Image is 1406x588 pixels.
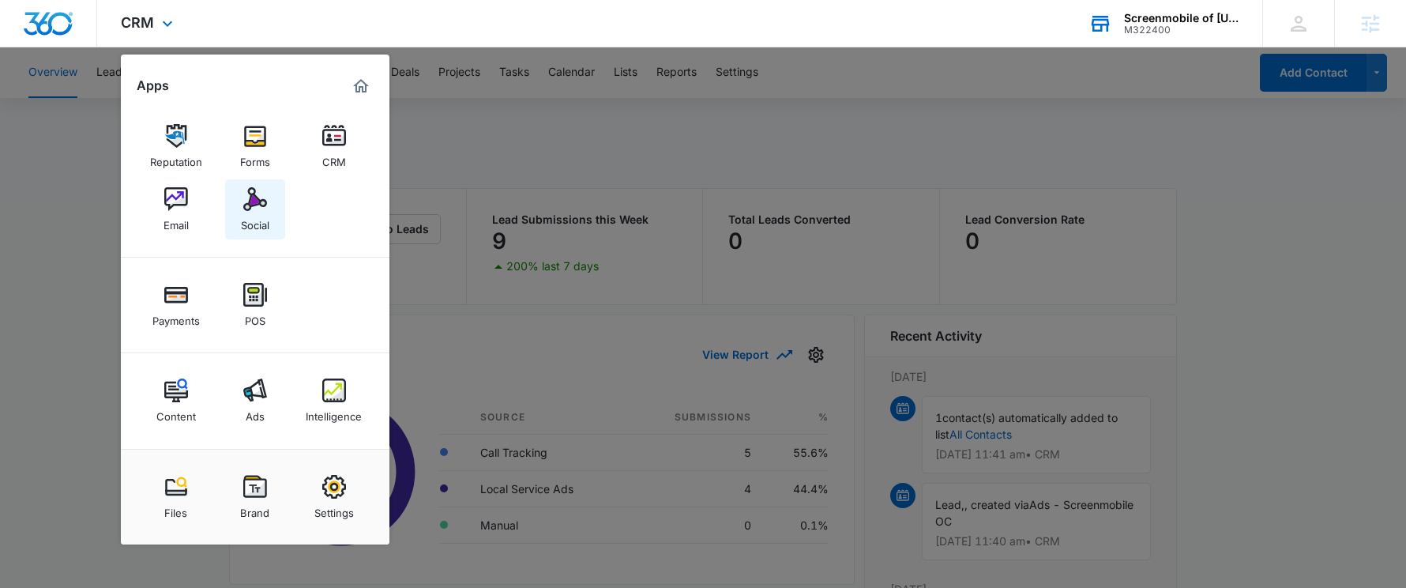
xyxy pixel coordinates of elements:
a: Content [146,371,206,431]
a: CRM [304,116,364,176]
div: account id [1124,24,1239,36]
div: Settings [314,499,354,519]
div: Reputation [150,148,202,168]
div: POS [245,307,265,327]
h2: Apps [137,78,169,93]
a: Social [225,179,285,239]
div: account name [1124,12,1239,24]
a: Forms [225,116,285,176]
a: Intelligence [304,371,364,431]
div: Ads [246,402,265,423]
div: Social [241,211,269,232]
div: Brand [240,499,269,519]
div: Forms [240,148,270,168]
a: Payments [146,275,206,335]
a: Marketing 360® Dashboard [348,73,374,99]
a: Reputation [146,116,206,176]
a: Brand [225,467,285,527]
a: Files [146,467,206,527]
div: Content [156,402,196,423]
div: Files [164,499,187,519]
a: Settings [304,467,364,527]
div: Email [164,211,189,232]
div: Intelligence [306,402,362,423]
span: CRM [121,14,154,31]
a: Email [146,179,206,239]
a: Ads [225,371,285,431]
div: Payments [152,307,200,327]
div: CRM [322,148,346,168]
a: POS [225,275,285,335]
